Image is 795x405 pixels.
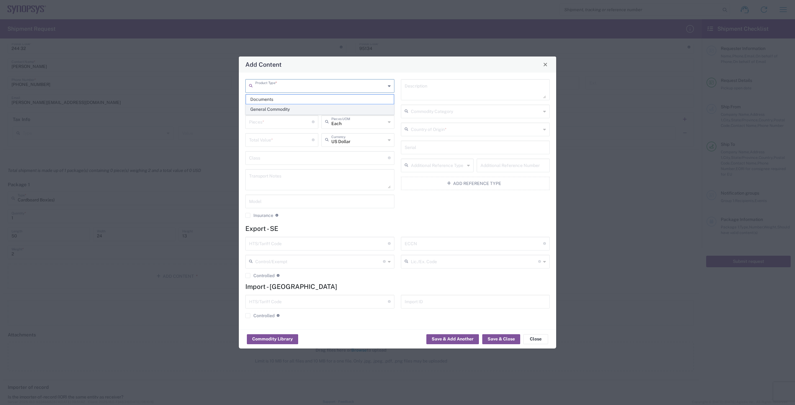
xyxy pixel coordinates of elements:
button: Save & Close [482,334,520,344]
button: Save & Add Another [426,334,479,344]
h4: Export - SE [245,225,550,232]
label: Controlled [245,273,275,278]
h4: Add Content [245,60,282,69]
button: Add Reference Type [401,177,550,190]
label: Insurance [245,213,273,218]
span: General Commodity [246,105,394,114]
button: Commodity Library [247,334,298,344]
label: Controlled [245,313,275,318]
h4: Import - [GEOGRAPHIC_DATA] [245,283,550,290]
span: Documents [246,95,394,104]
button: Close [541,60,550,69]
button: Close [523,334,548,344]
